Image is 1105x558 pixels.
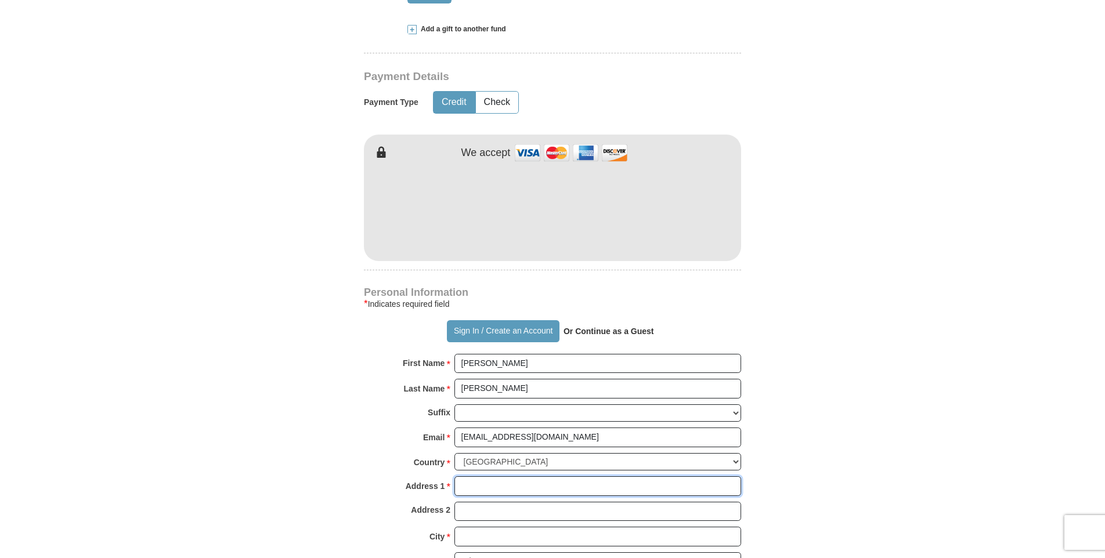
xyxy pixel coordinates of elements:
[564,327,654,336] strong: Or Continue as a Guest
[403,355,445,371] strong: First Name
[364,288,741,297] h4: Personal Information
[404,381,445,397] strong: Last Name
[428,404,450,421] strong: Suffix
[423,429,445,445] strong: Email
[434,92,475,113] button: Credit
[364,297,741,311] div: Indicates required field
[411,502,450,518] strong: Address 2
[364,97,418,107] h5: Payment Type
[429,528,445,545] strong: City
[417,24,506,34] span: Add a gift to another fund
[406,478,445,494] strong: Address 1
[461,147,511,160] h4: We accept
[414,454,445,470] strong: Country
[364,70,660,84] h3: Payment Details
[513,140,629,165] img: credit cards accepted
[447,320,559,342] button: Sign In / Create an Account
[476,92,518,113] button: Check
